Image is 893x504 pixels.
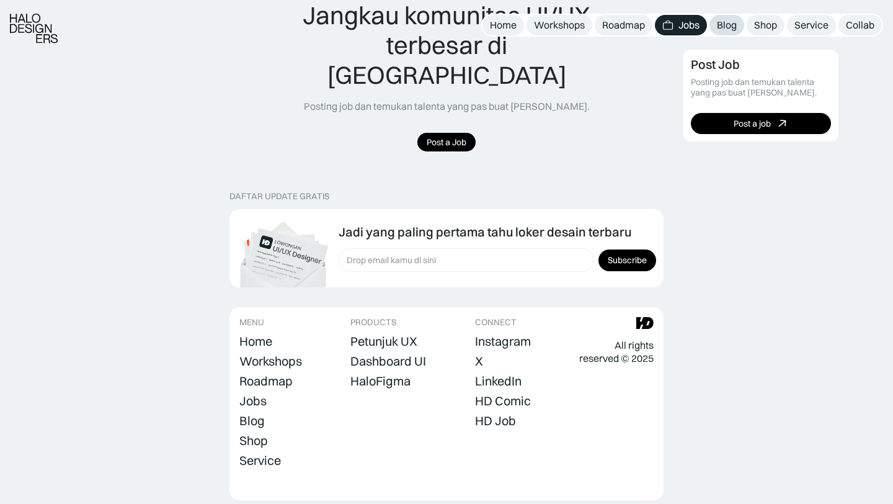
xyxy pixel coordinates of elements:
[239,334,272,349] div: Home
[838,15,882,35] a: Collab
[534,19,585,32] div: Workshops
[579,339,654,365] div: All rights reserved © 2025
[229,191,329,202] div: DAFTAR UPDATE GRATIS
[350,354,426,369] div: Dashboard UI
[239,413,265,428] div: Blog
[475,394,531,408] div: HD Comic
[239,354,302,369] div: Workshops
[339,225,631,240] div: Jadi yang paling pertama tahu loker desain terbaru
[794,19,829,32] div: Service
[339,248,593,272] input: Drop email kamu di sini
[350,353,426,370] a: Dashboard UI
[655,15,707,35] a: Jobs
[350,372,411,390] a: HaloFigma
[734,118,771,128] div: Post a job
[475,354,483,369] div: X
[754,19,777,32] div: Shop
[239,412,265,430] a: Blog
[350,317,396,328] div: PRODUCTS
[709,15,744,35] a: Blog
[304,100,590,113] div: Posting job dan temukan talenta yang pas buat [PERSON_NAME].
[239,392,267,410] a: Jobs
[475,374,522,389] div: LinkedIn
[482,15,524,35] a: Home
[490,19,517,32] div: Home
[239,374,293,389] div: Roadmap
[239,317,264,328] div: MENU
[239,452,281,469] a: Service
[747,15,784,35] a: Shop
[427,137,466,148] div: Post a Job
[475,372,522,390] a: LinkedIn
[602,19,645,32] div: Roadmap
[691,77,831,98] div: Posting job dan temukan talenta yang pas buat [PERSON_NAME].
[339,248,656,272] form: Form Subscription
[239,333,272,350] a: Home
[475,392,531,410] a: HD Comic
[475,334,531,349] div: Instagram
[475,412,516,430] a: HD Job
[239,453,281,468] div: Service
[475,333,531,350] a: Instagram
[475,353,483,370] a: X
[691,113,831,134] a: Post a job
[717,19,737,32] div: Blog
[239,372,293,390] a: Roadmap
[350,333,417,350] a: Petunjuk UX
[350,334,417,349] div: Petunjuk UX
[475,413,516,428] div: HD Job
[239,353,302,370] a: Workshops
[277,1,616,90] div: Jangkau komunitas UI/UX terbesar di [GEOGRAPHIC_DATA]
[598,250,656,271] input: Subscribe
[350,374,411,389] div: HaloFigma
[595,15,652,35] a: Roadmap
[239,433,268,448] div: Shop
[526,15,592,35] a: Workshops
[239,394,267,408] div: Jobs
[691,57,740,72] div: Post Job
[678,19,700,32] div: Jobs
[475,317,517,328] div: CONNECT
[787,15,836,35] a: Service
[417,133,476,152] a: Post a Job
[239,432,268,449] a: Shop
[846,19,874,32] div: Collab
